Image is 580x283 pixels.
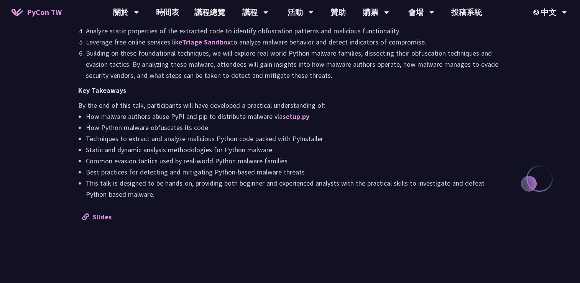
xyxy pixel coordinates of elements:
[86,111,502,122] li: How malware authors abuse PyPI and pip to distribute malware via
[82,212,112,221] a: Slides
[27,7,62,18] span: PyCon TW
[86,133,502,144] li: Techniques to extract and analyze malicious Python code packed with PyInstaller
[86,122,502,133] li: How Python malware obfuscates its code
[78,86,126,95] strong: Key Takeaways
[4,3,69,22] a: PyCon TW
[86,155,502,166] li: Common evasion tactics used by real-world Python malware families
[283,112,309,121] a: setup.py
[182,38,231,46] a: Triage Sandbox
[86,36,502,48] li: Leverage free online services like to analyze malware behavior and detect indicators of compromise.
[78,100,502,111] p: By the end of this talk, participants will have developed a practical understanding of:
[86,166,502,178] li: Best practices for detecting and mitigating Python-based malware threats
[86,178,502,200] li: This talk is designed to be hands-on, providing both beginner and experienced analysts with the p...
[86,25,502,36] li: Analyze static properties of the extracted code to identify obfuscation patterns and malicious fu...
[86,48,502,81] li: Building on these foundational techniques, we will explore real-world Python malware families, di...
[86,144,502,155] li: Static and dynamic analysis methodologies for Python malware
[12,8,23,16] img: Home icon of PyCon TW 2025
[533,10,541,15] img: Locale Icon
